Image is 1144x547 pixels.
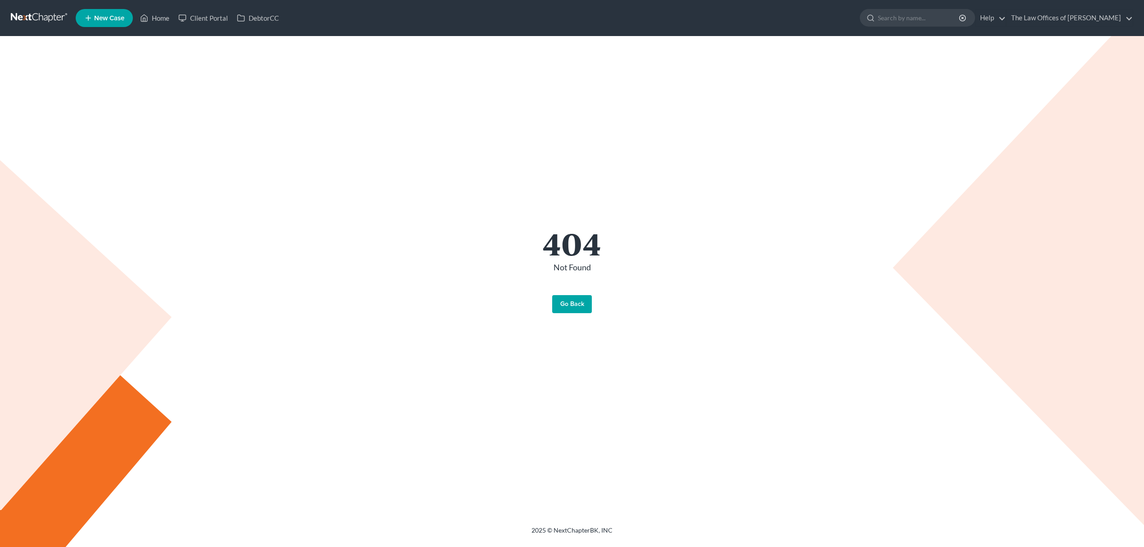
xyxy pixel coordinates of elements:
[552,295,592,313] a: Go Back
[1007,10,1133,26] a: The Law Offices of [PERSON_NAME]
[324,228,820,258] h1: 404
[174,10,232,26] a: Client Portal
[976,10,1006,26] a: Help
[324,262,820,273] p: Not Found
[315,526,829,542] div: 2025 © NextChapterBK, INC
[136,10,174,26] a: Home
[878,9,960,26] input: Search by name...
[232,10,283,26] a: DebtorCC
[94,15,124,22] span: New Case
